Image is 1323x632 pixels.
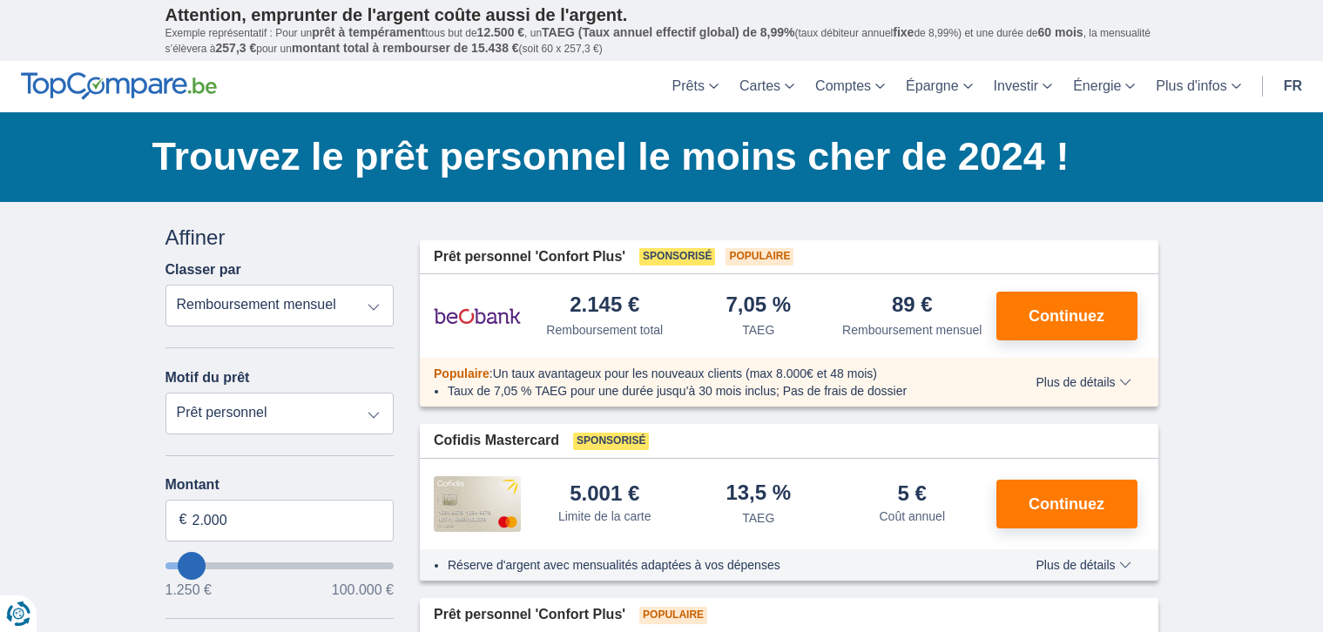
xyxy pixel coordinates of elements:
h1: Trouvez le prêt personnel le moins cher de 2024 ! [152,130,1158,184]
div: Affiner [165,223,395,252]
div: Limite de la carte [558,508,651,525]
div: 89 € [892,294,933,318]
span: 12.500 € [477,25,525,39]
span: Sponsorisé [573,433,649,450]
span: montant total à rembourser de 15.438 € [292,41,519,55]
span: Cofidis Mastercard [434,431,559,451]
a: Énergie [1063,61,1145,112]
a: Comptes [805,61,895,112]
div: 7,05 % [726,294,791,318]
button: Continuez [996,480,1137,528]
div: Remboursement total [546,321,663,339]
label: Classer par [165,262,241,278]
span: prêt à tempérament [312,25,425,39]
label: Motif du prêt [165,370,250,386]
span: Populaire [726,248,793,266]
button: Continuez [996,292,1137,340]
span: fixe [893,25,914,39]
label: Montant [165,477,395,493]
a: Prêts [662,61,729,112]
span: Populaire [639,607,707,624]
button: Plus de détails [1023,375,1144,389]
img: pret personnel Beobank [434,294,521,338]
span: Continuez [1029,308,1104,324]
span: Prêt personnel 'Confort Plus' [434,605,625,625]
span: Un taux avantageux pour les nouveaux clients (max 8.000€ et 48 mois) [493,366,877,380]
a: fr [1273,61,1313,112]
p: Exemple représentatif : Pour un tous but de , un (taux débiteur annuel de 8,99%) et une durée de ... [165,25,1158,57]
span: TAEG (Taux annuel effectif global) de 8,99% [542,25,794,39]
li: Réserve d'argent avec mensualités adaptées à vos dépenses [448,556,985,574]
span: Plus de détails [1036,376,1131,388]
span: Continuez [1029,496,1104,512]
span: Prêt personnel 'Confort Plus' [434,247,625,267]
a: Investir [983,61,1063,112]
div: 5 € [898,483,927,504]
input: wantToBorrow [165,562,395,569]
div: Remboursement mensuel [842,321,982,339]
span: Plus de détails [1036,559,1131,571]
span: Sponsorisé [639,248,715,266]
button: Plus de détails [1023,558,1144,572]
div: : [420,365,999,382]
span: 100.000 € [332,583,394,597]
span: 60 mois [1038,25,1083,39]
div: 2.145 € [570,294,639,318]
img: pret personnel Cofidis CC [434,476,521,532]
span: € [179,510,187,530]
div: Coût annuel [879,508,945,525]
span: 257,3 € [216,41,257,55]
div: 5.001 € [570,483,639,504]
div: 13,5 % [726,482,791,506]
div: TAEG [742,509,774,527]
a: Cartes [729,61,805,112]
a: Épargne [895,61,983,112]
a: Plus d'infos [1145,61,1251,112]
li: Taux de 7,05 % TAEG pour une durée jusqu’à 30 mois inclus; Pas de frais de dossier [448,382,985,400]
span: 1.250 € [165,583,212,597]
div: TAEG [742,321,774,339]
span: Populaire [434,366,489,380]
img: TopCompare [21,72,217,100]
p: Attention, emprunter de l'argent coûte aussi de l'argent. [165,4,1158,25]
